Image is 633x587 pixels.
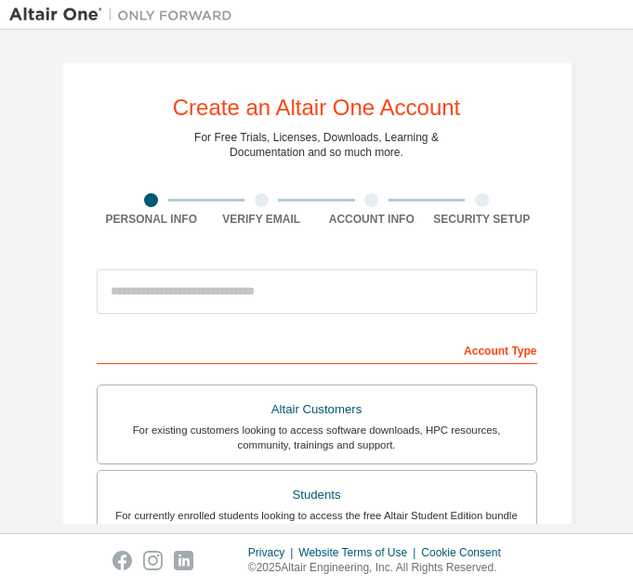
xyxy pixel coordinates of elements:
div: Personal Info [97,212,207,227]
img: facebook.svg [112,551,132,570]
div: Security Setup [427,212,537,227]
div: Website Terms of Use [298,545,421,560]
div: Privacy [248,545,298,560]
img: instagram.svg [143,551,163,570]
div: For existing customers looking to access software downloads, HPC resources, community, trainings ... [109,423,525,452]
div: Account Info [317,212,428,227]
div: Account Type [97,334,537,364]
p: © 2025 Altair Engineering, Inc. All Rights Reserved. [248,560,512,576]
img: linkedin.svg [174,551,193,570]
div: For currently enrolled students looking to access the free Altair Student Edition bundle and all ... [109,508,525,538]
img: Altair One [9,6,242,24]
div: Students [109,482,525,508]
div: Verify Email [206,212,317,227]
div: Cookie Consent [421,545,511,560]
div: Altair Customers [109,397,525,423]
div: Create an Altair One Account [173,97,461,119]
div: For Free Trials, Licenses, Downloads, Learning & Documentation and so much more. [194,130,439,160]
